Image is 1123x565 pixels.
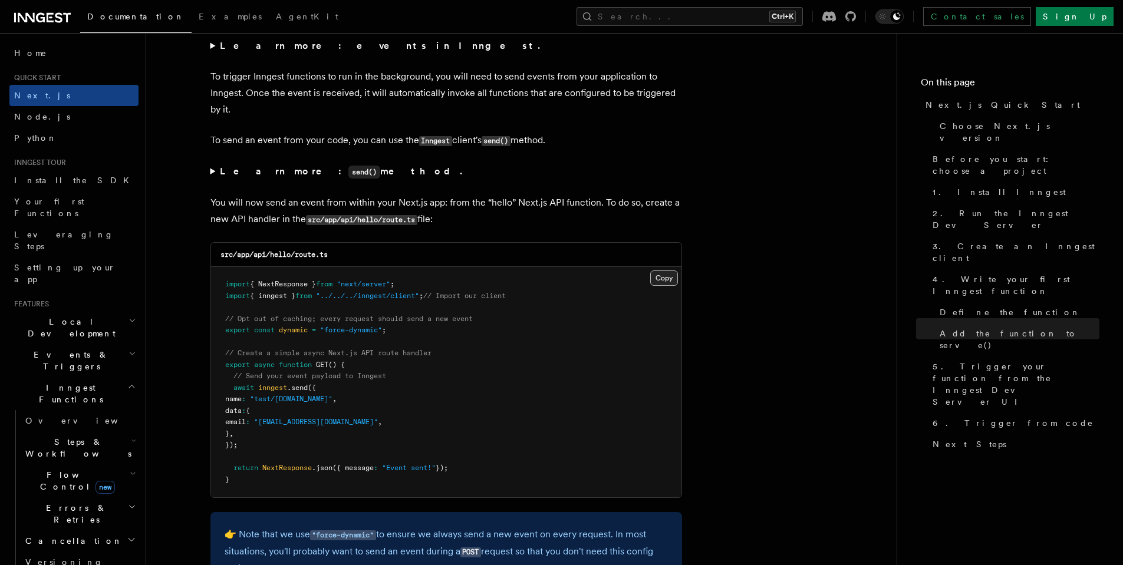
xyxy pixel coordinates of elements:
[9,224,139,257] a: Leveraging Steps
[928,356,1099,412] a: 5. Trigger your function from the Inngest Dev Server UI
[225,475,229,484] span: }
[9,382,127,405] span: Inngest Functions
[87,12,185,21] span: Documentation
[933,207,1099,231] span: 2. Run the Inngest Dev Server
[316,292,419,300] span: "../../../inngest/client"
[246,407,250,415] span: {
[9,73,61,82] span: Quick start
[312,464,332,472] span: .json
[769,11,796,22] kbd: Ctrl+K
[276,12,338,21] span: AgentKit
[254,361,275,369] span: async
[233,372,386,380] span: // Send your event payload to Inngest
[933,438,1006,450] span: Next Steps
[9,191,139,224] a: Your first Functions
[928,269,1099,302] a: 4. Write your first Inngest function
[9,257,139,290] a: Setting up your app
[926,99,1080,111] span: Next.js Quick Start
[279,326,308,334] span: dynamic
[220,250,328,259] code: src/app/api/hello/route.ts
[21,436,131,460] span: Steps & Workflows
[233,464,258,472] span: return
[310,530,376,540] code: "force-dynamic"
[316,361,328,369] span: GET
[9,344,139,377] button: Events & Triggers
[9,42,139,64] a: Home
[419,136,452,146] code: Inngest
[21,469,130,493] span: Flow Control
[210,68,682,118] p: To trigger Inngest functions to run in the background, you will need to send events from your app...
[14,230,114,251] span: Leveraging Steps
[935,323,1099,356] a: Add the function to serve()
[258,384,287,392] span: inngest
[242,407,246,415] span: :
[225,315,473,323] span: // Opt out of caching; every request should send a new event
[9,349,129,372] span: Events & Triggers
[210,194,682,228] p: You will now send an event from within your Next.js app: from the “hello” Next.js API function. T...
[80,4,192,33] a: Documentation
[9,316,129,339] span: Local Development
[95,481,115,494] span: new
[390,280,394,288] span: ;
[928,434,1099,455] a: Next Steps
[9,170,139,191] a: Install the SDK
[928,203,1099,236] a: 2. Run the Inngest Dev Server
[246,418,250,426] span: :
[14,133,57,143] span: Python
[25,416,147,425] span: Overview
[295,292,312,300] span: from
[348,166,380,179] code: send()
[192,4,269,32] a: Examples
[310,528,376,540] a: "force-dynamic"
[928,236,1099,269] a: 3. Create an Inngest client
[316,280,332,288] span: from
[225,280,250,288] span: import
[21,410,139,431] a: Overview
[933,186,1066,198] span: 1. Install Inngest
[225,441,238,449] span: });
[14,176,136,185] span: Install the SDK
[220,40,542,51] strong: Learn more: events in Inngest.
[21,502,128,526] span: Errors & Retries
[940,306,1081,318] span: Define the function
[382,326,386,334] span: ;
[269,4,345,32] a: AgentKit
[14,263,116,284] span: Setting up your app
[940,328,1099,351] span: Add the function to serve()
[423,292,506,300] span: // Import our client
[225,418,246,426] span: email
[460,547,481,557] code: POST
[254,326,275,334] span: const
[320,326,382,334] span: "force-dynamic"
[233,384,254,392] span: await
[225,407,242,415] span: data
[935,302,1099,323] a: Define the function
[9,311,139,344] button: Local Development
[225,395,242,403] span: name
[9,106,139,127] a: Node.js
[199,12,262,21] span: Examples
[225,361,250,369] span: export
[21,535,123,547] span: Cancellation
[14,112,70,121] span: Node.js
[933,361,1099,408] span: 5. Trigger your function from the Inngest Dev Server UI
[9,127,139,148] a: Python
[254,418,378,426] span: "[EMAIL_ADDRESS][DOMAIN_NAME]"
[337,280,390,288] span: "next/server"
[933,273,1099,297] span: 4. Write your first Inngest function
[9,158,66,167] span: Inngest tour
[921,75,1099,94] h4: On this page
[436,464,448,472] span: });
[287,384,308,392] span: .send
[933,417,1094,429] span: 6. Trigger from code
[921,94,1099,115] a: Next.js Quick Start
[378,418,382,426] span: ,
[242,395,246,403] span: :
[928,412,1099,434] a: 6. Trigger from code
[250,292,295,300] span: { inngest }
[14,91,70,100] span: Next.js
[374,464,378,472] span: :
[279,361,312,369] span: function
[9,377,139,410] button: Inngest Functions
[312,326,316,334] span: =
